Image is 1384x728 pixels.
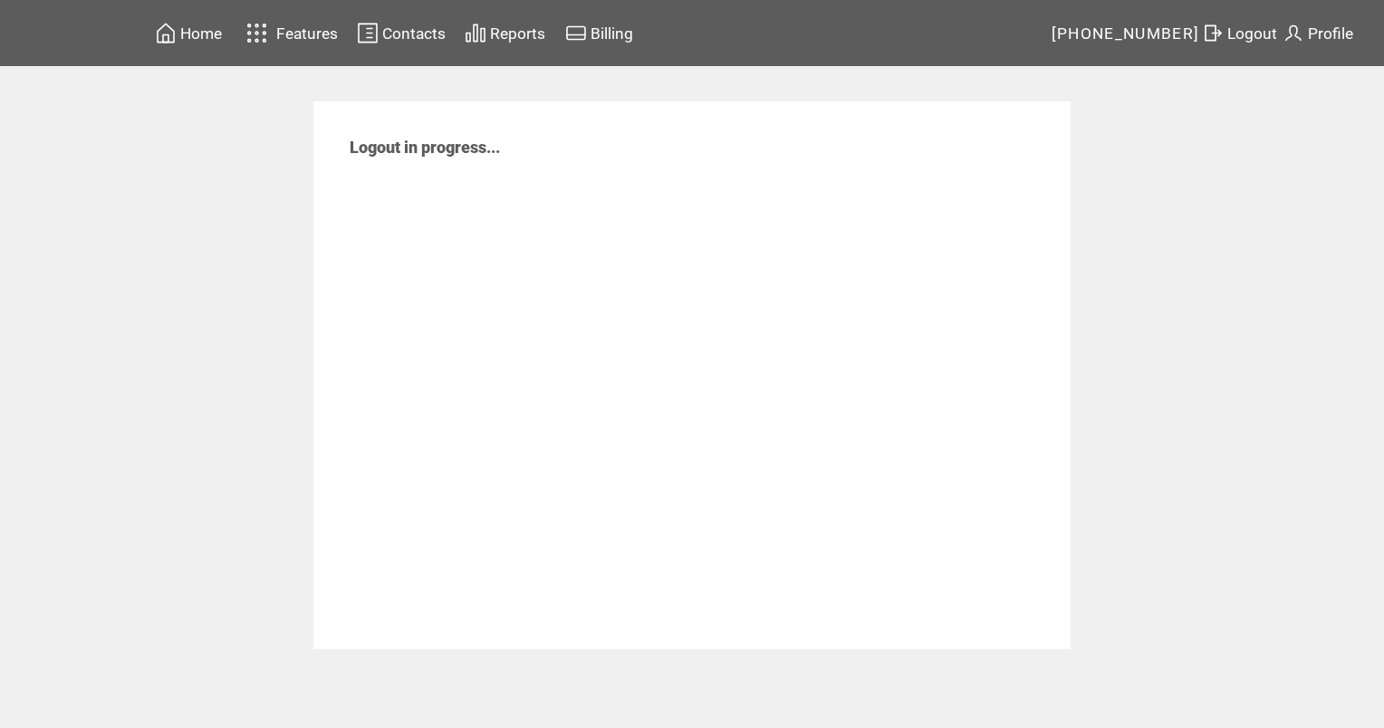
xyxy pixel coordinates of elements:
[1052,24,1200,43] span: [PHONE_NUMBER]
[180,24,222,43] span: Home
[1227,24,1277,43] span: Logout
[354,19,448,47] a: Contacts
[382,24,446,43] span: Contacts
[276,24,338,43] span: Features
[241,18,273,48] img: features.svg
[1202,22,1224,44] img: exit.svg
[1308,24,1353,43] span: Profile
[462,19,548,47] a: Reports
[357,22,379,44] img: contacts.svg
[1199,19,1280,47] a: Logout
[465,22,486,44] img: chart.svg
[155,22,177,44] img: home.svg
[490,24,545,43] span: Reports
[565,22,587,44] img: creidtcard.svg
[350,138,500,157] span: Logout in progress...
[591,24,633,43] span: Billing
[238,15,341,51] a: Features
[152,19,225,47] a: Home
[1283,22,1304,44] img: profile.svg
[1280,19,1356,47] a: Profile
[562,19,636,47] a: Billing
